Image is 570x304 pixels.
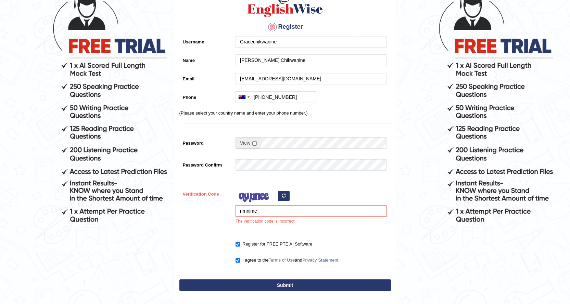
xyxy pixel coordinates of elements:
label: Email [179,73,232,82]
h4: Register [179,22,391,32]
a: Privacy Statement [302,257,339,263]
label: Password [179,137,232,146]
label: Name [179,54,232,64]
label: I agree to the and . [236,257,340,264]
p: (Please select your country name and enter your phone number.) [179,110,391,116]
input: Show/Hide Password [252,141,257,146]
label: Phone [179,91,232,101]
label: Username [179,36,232,45]
input: +61 412 345 678 [236,91,316,103]
label: Register for FREE PTE AI Software [236,241,312,248]
input: I agree to theTerms of UseandPrivacy Statement. [236,258,240,263]
button: Submit [179,279,391,291]
a: Terms of Use [269,257,295,263]
label: Verification Code [179,188,232,197]
label: Password Confirm [179,159,232,168]
input: Register for FREE PTE AI Software [236,242,240,247]
div: Australia: +61 [236,92,252,103]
